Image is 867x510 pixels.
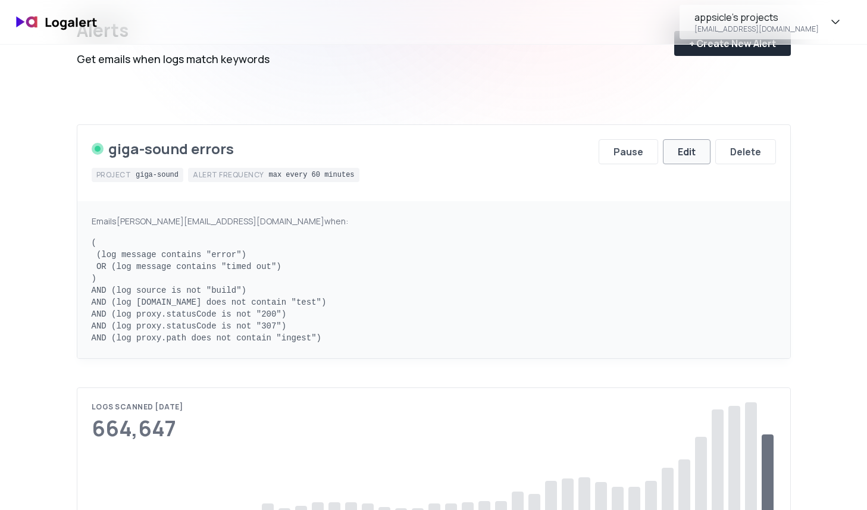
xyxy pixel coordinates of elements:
div: Delete [730,145,761,159]
div: giga-sound [136,170,179,180]
div: Pause [614,145,643,159]
button: Delete [715,139,776,164]
div: appsicle's projects [694,10,778,24]
div: [EMAIL_ADDRESS][DOMAIN_NAME] [694,24,819,34]
div: Alert frequency [193,170,264,180]
div: Edit [678,145,696,159]
div: giga-sound errors [108,139,234,158]
div: Get emails when logs match keywords [77,51,270,67]
div: Emails [PERSON_NAME][EMAIL_ADDRESS][DOMAIN_NAME] when: [92,215,776,227]
pre: ( (log message contains "error") OR (log message contains "timed out") ) AND (log source is not "... [92,237,776,344]
div: Project [96,170,132,180]
button: appsicle's projects[EMAIL_ADDRESS][DOMAIN_NAME] [680,5,857,39]
div: 664,647 [92,417,183,440]
button: Pause [599,139,658,164]
div: max every 60 minutes [269,170,355,180]
button: Edit [663,139,710,164]
img: logo [10,8,105,36]
div: Logs scanned [DATE] [92,402,183,412]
